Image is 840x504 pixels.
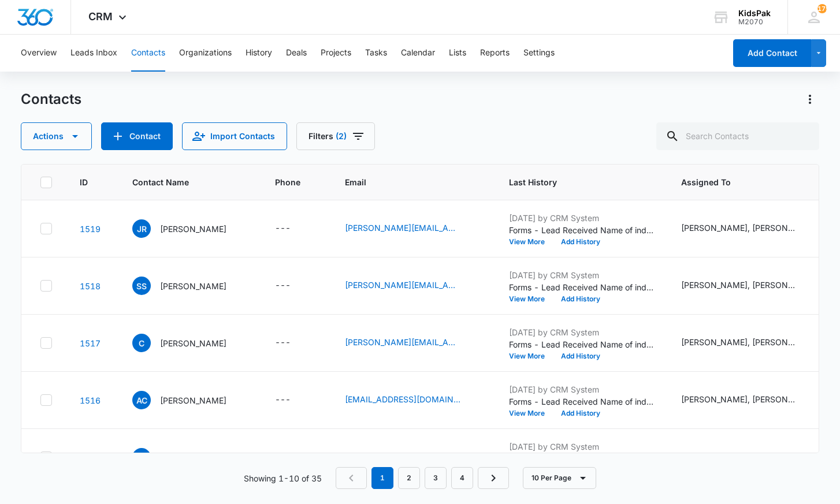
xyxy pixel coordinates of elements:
[345,222,460,234] a: [PERSON_NAME][EMAIL_ADDRESS][PERSON_NAME][DOMAIN_NAME]
[275,450,291,464] div: ---
[480,35,510,72] button: Reports
[132,219,151,238] span: JR
[132,219,247,238] div: Contact Name - Jody Roberts - Select to Edit Field
[371,467,393,489] em: 1
[425,467,447,489] a: Page 3
[345,336,460,348] a: [PERSON_NAME][EMAIL_ADDRESS][PERSON_NAME][DOMAIN_NAME]
[336,132,347,140] span: (2)
[681,336,797,348] div: [PERSON_NAME], [PERSON_NAME]
[132,448,247,466] div: Contact Name - Michelle Taaffe - Select to Edit Field
[509,395,653,408] p: Forms - Lead Received Name of individual submitting this request: [PERSON_NAME] Email: [EMAIL_ADD...
[275,222,311,236] div: Phone - - Select to Edit Field
[182,122,287,150] button: Import Contacts
[132,391,247,409] div: Contact Name - April Cameron - Select to Edit Field
[80,281,101,291] a: Navigate to contact details page for Stan Seago
[21,122,92,150] button: Actions
[345,450,460,462] a: [PERSON_NAME][EMAIL_ADDRESS][PERSON_NAME][DOMAIN_NAME]
[345,279,460,291] a: [PERSON_NAME][EMAIL_ADDRESS][DOMAIN_NAME]
[160,280,226,292] p: [PERSON_NAME]
[275,336,291,350] div: ---
[523,35,555,72] button: Settings
[80,453,101,462] a: Navigate to contact details page for Michelle Taaffe
[509,176,637,188] span: Last History
[275,393,291,407] div: ---
[345,222,481,236] div: Email - jody.roberts@tsd.org - Select to Edit Field
[132,176,231,188] span: Contact Name
[345,336,481,350] div: Email - carlie.jessop@tsd.org - Select to Edit Field
[131,35,165,72] button: Contacts
[246,35,272,72] button: History
[160,223,226,235] p: [PERSON_NAME]
[451,467,473,489] a: Page 4
[80,176,88,188] span: ID
[88,10,113,23] span: CRM
[275,336,311,350] div: Phone - - Select to Edit Field
[398,467,420,489] a: Page 2
[345,279,481,293] div: Email - stan@kidspak.org - Select to Edit Field
[509,212,653,224] p: [DATE] by CRM System
[553,296,608,303] button: Add History
[656,122,819,150] input: Search Contacts
[160,451,226,464] p: [PERSON_NAME]
[817,4,827,13] span: 175
[275,393,311,407] div: Phone - - Select to Edit Field
[801,90,819,109] button: Actions
[80,224,101,234] a: Navigate to contact details page for Jody Roberts
[275,222,291,236] div: ---
[365,35,387,72] button: Tasks
[286,35,307,72] button: Deals
[509,338,653,350] p: Forms - Lead Received Name of individual submitting this request: [PERSON_NAME] Email: [PERSON_NA...
[681,450,797,462] div: [PERSON_NAME], [PERSON_NAME]
[160,394,226,406] p: [PERSON_NAME]
[70,35,117,72] button: Leads Inbox
[681,176,801,188] span: Assigned To
[80,338,101,348] a: Navigate to contact details page for Carlie
[681,222,817,236] div: Assigned To - Pat Johnson, Stan Seago - Select to Edit Field
[738,18,771,26] div: account id
[681,222,797,234] div: [PERSON_NAME], [PERSON_NAME]
[336,467,509,489] nav: Pagination
[275,279,291,293] div: ---
[345,450,481,464] div: Email - Michelle.taaffe@tsd.org - Select to Edit Field
[733,39,811,67] button: Add Contact
[345,393,481,407] div: Email - april.cameron@tsd.org - Select to Edit Field
[132,277,247,295] div: Contact Name - Stan Seago - Select to Edit Field
[21,91,81,108] h1: Contacts
[80,395,101,405] a: Navigate to contact details page for April Cameron
[553,353,608,360] button: Add History
[160,337,226,349] p: [PERSON_NAME]
[553,410,608,417] button: Add History
[132,334,247,352] div: Contact Name - Carlie - Select to Edit Field
[509,383,653,395] p: [DATE] by CRM System
[345,393,460,405] a: [EMAIL_ADDRESS][DOMAIN_NAME]
[681,336,817,350] div: Assigned To - Pat Johnson, Stan Seago - Select to Edit Field
[509,440,653,453] p: [DATE] by CRM System
[817,4,827,13] div: notifications count
[101,122,173,150] button: Add Contact
[132,391,151,409] span: AC
[509,353,553,360] button: View More
[275,176,300,188] span: Phone
[296,122,375,150] button: Filters
[275,450,311,464] div: Phone - - Select to Edit Field
[275,279,311,293] div: Phone - - Select to Edit Field
[738,9,771,18] div: account name
[509,224,653,236] p: Forms - Lead Received Name of individual submitting this request: [PERSON_NAME] Email: [PERSON_NA...
[449,35,466,72] button: Lists
[681,450,817,464] div: Assigned To - Pat Johnson, Stan Seago - Select to Edit Field
[321,35,351,72] button: Projects
[681,279,797,291] div: [PERSON_NAME], [PERSON_NAME]
[401,35,435,72] button: Calendar
[179,35,232,72] button: Organizations
[509,296,553,303] button: View More
[132,448,151,466] span: MT
[132,277,151,295] span: SS
[681,393,817,407] div: Assigned To - Pat Johnson, Stan Seago - Select to Edit Field
[523,467,596,489] button: 10 Per Page
[509,281,653,293] p: Forms - Lead Received Name of individual submitting this request: [PERSON_NAME] Email: [PERSON_NA...
[509,238,553,245] button: View More
[509,326,653,338] p: [DATE] by CRM System
[345,176,464,188] span: Email
[478,467,509,489] a: Next Page
[681,393,797,405] div: [PERSON_NAME], [PERSON_NAME]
